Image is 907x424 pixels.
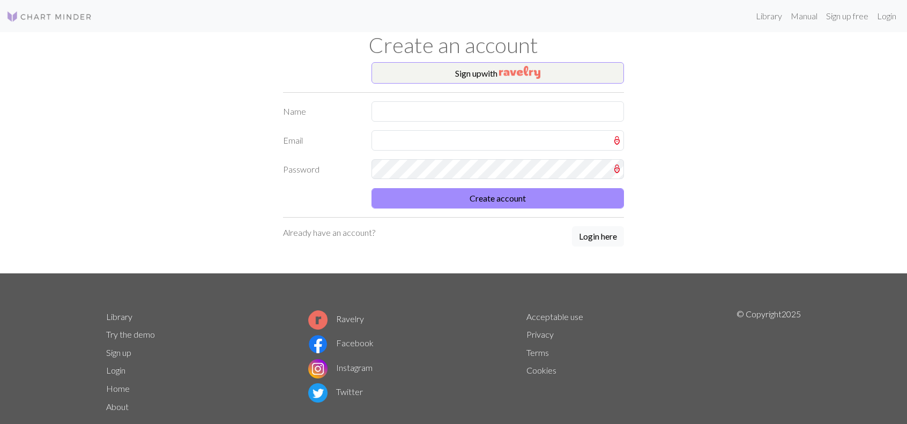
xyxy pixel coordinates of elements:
[106,347,131,358] a: Sign up
[308,362,373,373] a: Instagram
[283,226,375,239] p: Already have an account?
[526,329,554,339] a: Privacy
[106,329,155,339] a: Try the demo
[308,310,328,330] img: Ravelry logo
[526,347,549,358] a: Terms
[308,359,328,378] img: Instagram logo
[786,5,822,27] a: Manual
[106,311,132,322] a: Library
[873,5,901,27] a: Login
[277,130,365,151] label: Email
[277,101,365,122] label: Name
[308,338,374,348] a: Facebook
[277,159,365,180] label: Password
[308,383,328,403] img: Twitter logo
[106,401,129,412] a: About
[6,10,92,23] img: Logo
[106,383,130,393] a: Home
[572,226,624,248] a: Login here
[752,5,786,27] a: Library
[822,5,873,27] a: Sign up free
[308,314,364,324] a: Ravelry
[572,226,624,247] button: Login here
[526,365,556,375] a: Cookies
[499,66,540,79] img: Ravelry
[100,32,807,58] h1: Create an account
[371,188,624,209] button: Create account
[371,62,624,84] button: Sign upwith
[308,386,363,397] a: Twitter
[106,365,125,375] a: Login
[737,308,801,416] p: © Copyright 2025
[308,334,328,354] img: Facebook logo
[526,311,583,322] a: Acceptable use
